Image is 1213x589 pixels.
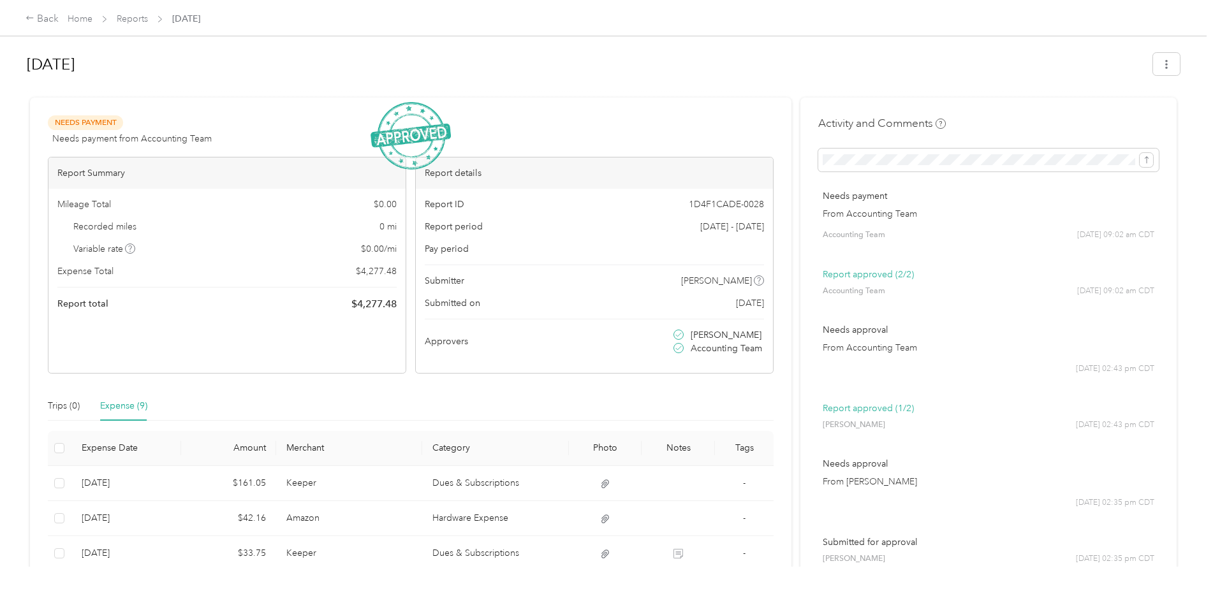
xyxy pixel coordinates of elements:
[715,536,774,571] td: -
[823,457,1154,470] p: Needs approval
[416,157,773,189] div: Report details
[823,553,885,565] span: [PERSON_NAME]
[823,189,1154,203] p: Needs payment
[681,274,752,287] span: [PERSON_NAME]
[57,265,114,278] span: Expense Total
[691,328,761,342] span: [PERSON_NAME]
[425,274,464,287] span: Submitter
[374,198,397,211] span: $ 0.00
[48,157,406,189] div: Report Summary
[117,13,148,24] a: Reports
[379,220,397,233] span: 0 mi
[642,431,715,466] th: Notes
[569,431,642,466] th: Photo
[823,268,1154,281] p: Report approved (2/2)
[181,501,276,536] td: $42.16
[743,513,746,523] span: -
[276,536,422,571] td: Keeper
[181,536,276,571] td: $33.75
[1076,497,1154,509] span: [DATE] 02:35 pm CDT
[356,265,397,278] span: $ 4,277.48
[1142,518,1213,589] iframe: Everlance-gr Chat Button Frame
[276,501,422,536] td: Amazon
[1076,363,1154,375] span: [DATE] 02:43 pm CDT
[1076,553,1154,565] span: [DATE] 02:35 pm CDT
[823,402,1154,415] p: Report approved (1/2)
[57,198,111,211] span: Mileage Total
[52,132,212,145] span: Needs payment from Accounting Team
[736,296,764,310] span: [DATE]
[181,466,276,501] td: $161.05
[823,286,885,297] span: Accounting Team
[743,548,746,558] span: -
[818,115,946,131] h4: Activity and Comments
[1077,229,1154,241] span: [DATE] 09:02 am CDT
[48,399,80,413] div: Trips (0)
[371,102,451,170] img: ApprovedStamp
[425,242,469,256] span: Pay period
[68,13,92,24] a: Home
[823,475,1154,488] p: From [PERSON_NAME]
[27,49,1144,80] h1: Aug 2025
[181,431,276,466] th: Amount
[425,198,464,211] span: Report ID
[71,536,181,571] td: 8-21-2025
[48,115,123,130] span: Needs Payment
[823,535,1154,549] p: Submitted for approval
[100,399,147,413] div: Expense (9)
[422,431,568,466] th: Category
[71,501,181,536] td: 8-28-2025
[715,466,774,501] td: -
[351,296,397,312] span: $ 4,277.48
[691,342,762,355] span: Accounting Team
[276,431,422,466] th: Merchant
[823,419,885,431] span: [PERSON_NAME]
[276,466,422,501] td: Keeper
[1077,286,1154,297] span: [DATE] 09:02 am CDT
[1076,419,1154,431] span: [DATE] 02:43 pm CDT
[425,335,468,348] span: Approvers
[715,431,774,466] th: Tags
[823,341,1154,354] p: From Accounting Team
[425,296,480,310] span: Submitted on
[715,501,774,536] td: -
[361,242,397,256] span: $ 0.00 / mi
[422,501,568,536] td: Hardware Expense
[73,220,136,233] span: Recorded miles
[823,229,885,241] span: Accounting Team
[57,297,108,310] span: Report total
[422,536,568,571] td: Dues & Subscriptions
[689,198,764,211] span: 1D4F1CADE-0028
[26,11,59,27] div: Back
[823,323,1154,337] p: Needs approval
[700,220,764,233] span: [DATE] - [DATE]
[172,12,200,25] span: [DATE]
[743,477,746,488] span: -
[71,431,181,466] th: Expense Date
[823,207,1154,221] p: From Accounting Team
[73,242,136,256] span: Variable rate
[725,442,763,453] div: Tags
[71,466,181,501] td: 8-28-2025
[425,220,483,233] span: Report period
[422,466,568,501] td: Dues & Subscriptions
